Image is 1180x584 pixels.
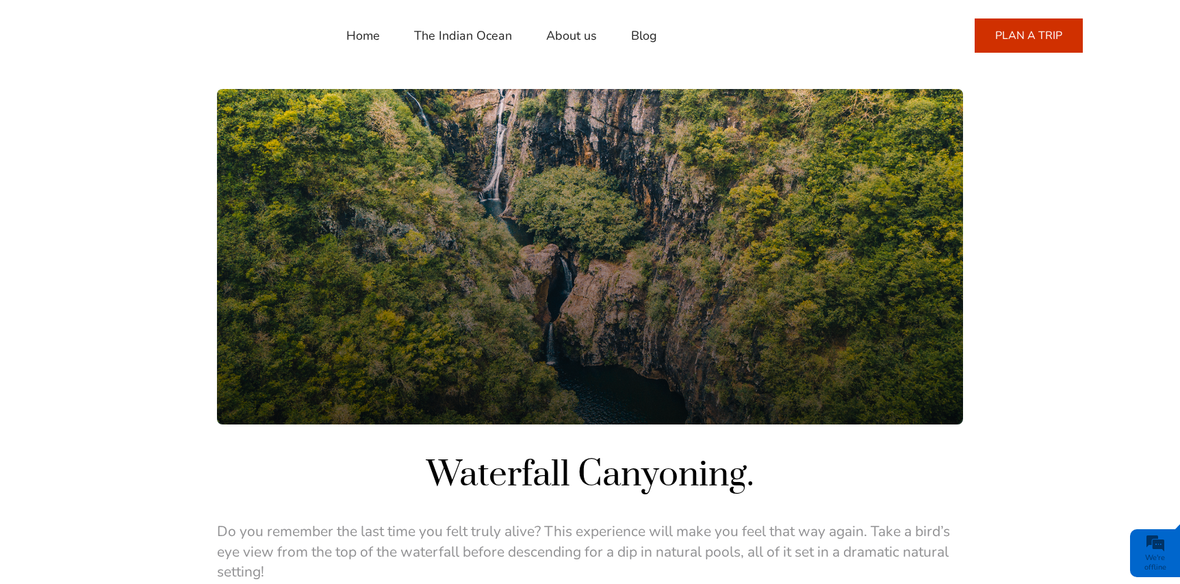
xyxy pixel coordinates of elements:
[414,19,512,52] a: The Indian Ocean
[975,18,1083,53] a: PLAN A TRIP
[631,19,657,52] a: Blog
[1133,553,1177,572] div: We're offline
[217,522,963,582] p: Do you remember the last time you felt truly alive? This experience will make you feel that way a...
[546,19,597,52] a: About us
[346,19,380,52] a: Home
[217,452,963,498] h1: Waterfall Canyoning.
